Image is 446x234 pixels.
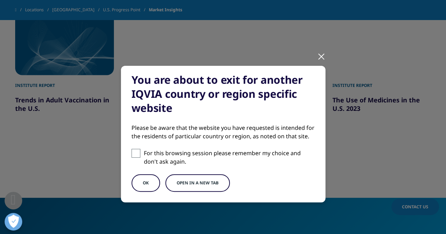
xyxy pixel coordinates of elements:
div: Please be aware that the website you have requested is intended for the residents of particular c... [132,124,315,140]
div: You are about to exit for another IQVIA country or region specific website [132,73,315,115]
button: Open Preferences [5,213,22,230]
p: For this browsing session please remember my choice and don't ask again. [144,149,315,166]
button: Open in a new tab [165,174,230,192]
button: OK [132,174,160,192]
